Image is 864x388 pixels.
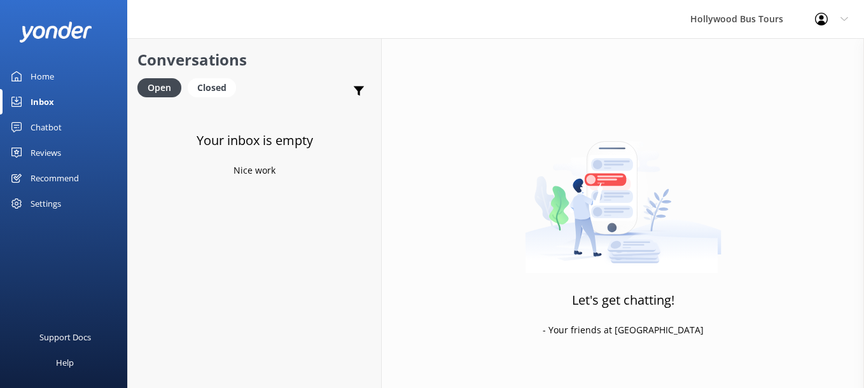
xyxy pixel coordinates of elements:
[233,163,275,177] p: Nice work
[31,140,61,165] div: Reviews
[19,22,92,43] img: yonder-white-logo.png
[31,89,54,114] div: Inbox
[31,64,54,89] div: Home
[31,114,62,140] div: Chatbot
[31,165,79,191] div: Recommend
[572,290,674,310] h3: Let's get chatting!
[137,48,372,72] h2: Conversations
[56,350,74,375] div: Help
[543,323,704,337] p: - Your friends at [GEOGRAPHIC_DATA]
[137,80,188,94] a: Open
[39,324,91,350] div: Support Docs
[31,191,61,216] div: Settings
[197,130,313,151] h3: Your inbox is empty
[525,114,721,274] img: artwork of a man stealing a conversation from at giant smartphone
[137,78,181,97] div: Open
[188,80,242,94] a: Closed
[188,78,236,97] div: Closed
